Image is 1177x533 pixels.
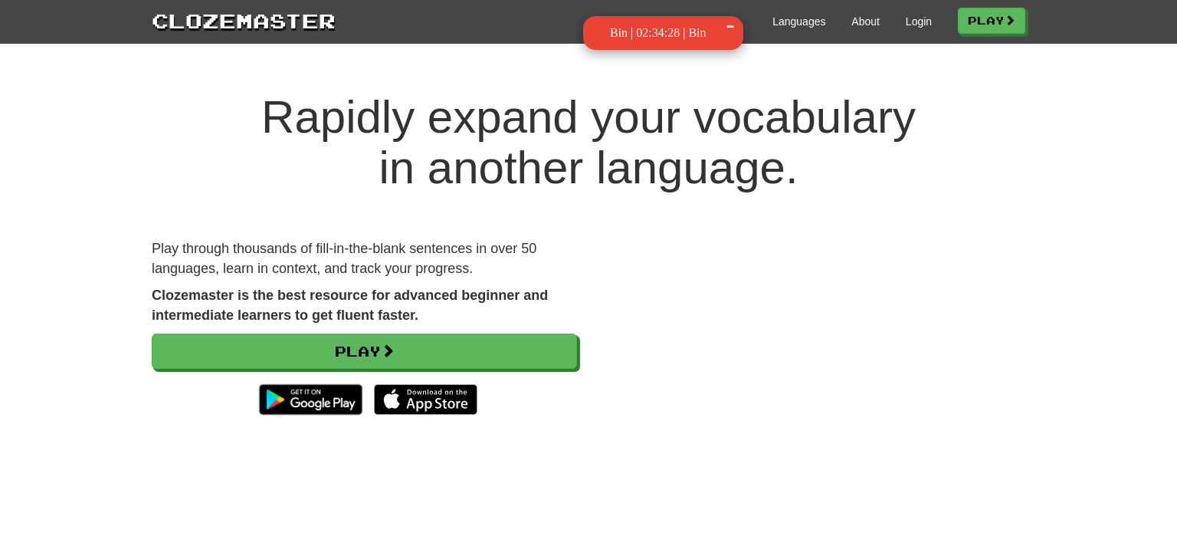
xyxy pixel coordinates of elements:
a: Play [958,8,1025,34]
p: Play through thousands of fill-in-the-blank sentences in over 50 languages, learn in context, and... [152,239,577,278]
img: Get it on Google Play [251,377,370,423]
a: Play [152,334,577,369]
a: Clozemaster [152,6,336,35]
img: Download_on_the_App_Store_Badge_US-UK_135x40-25178aeef6eb6b83b96f5f2d004eda3bffbb37122de64afbaef7... [374,384,477,415]
a: Languages [772,14,825,29]
a: Login [906,14,932,29]
a: About [851,14,880,29]
strong: Clozemaster is the best resource for advanced beginner and intermediate learners to get fluent fa... [152,288,548,323]
div: Bin | 02:34:28 | Bin [610,25,707,42]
